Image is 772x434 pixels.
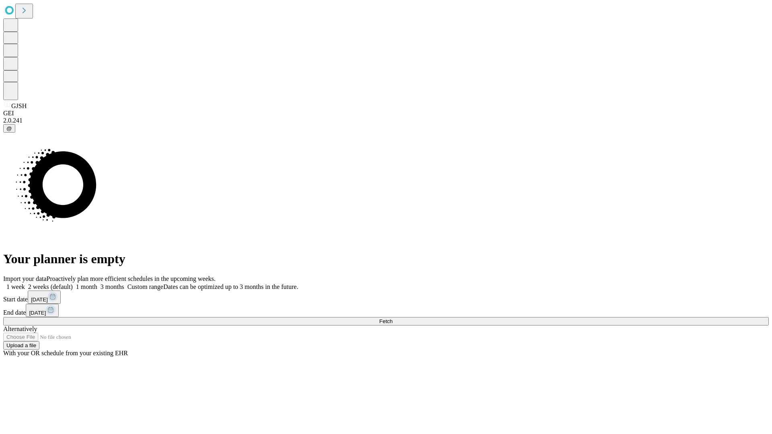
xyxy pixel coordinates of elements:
button: @ [3,124,15,133]
span: [DATE] [29,310,46,316]
span: Alternatively [3,325,37,332]
span: GJSH [11,102,27,109]
div: Start date [3,291,769,304]
span: 2 weeks (default) [28,283,73,290]
span: Custom range [127,283,163,290]
span: [DATE] [31,297,48,303]
div: 2.0.241 [3,117,769,124]
span: Proactively plan more efficient schedules in the upcoming weeks. [47,275,216,282]
h1: Your planner is empty [3,252,769,266]
span: @ [6,125,12,131]
span: Fetch [379,318,392,324]
span: Dates can be optimized up to 3 months in the future. [163,283,298,290]
button: Upload a file [3,341,39,350]
button: Fetch [3,317,769,325]
div: End date [3,304,769,317]
button: [DATE] [28,291,61,304]
span: With your OR schedule from your existing EHR [3,350,128,356]
div: GEI [3,110,769,117]
span: 1 month [76,283,97,290]
span: 1 week [6,283,25,290]
span: 3 months [101,283,124,290]
span: Import your data [3,275,47,282]
button: [DATE] [26,304,59,317]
